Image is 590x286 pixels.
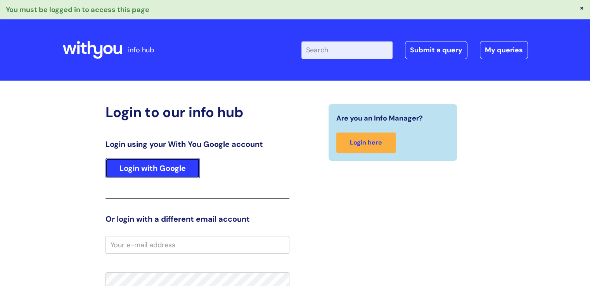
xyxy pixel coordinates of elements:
a: Login here [336,133,396,153]
a: Submit a query [405,41,467,59]
a: Login with Google [106,158,200,178]
input: Search [301,41,393,59]
p: info hub [128,44,154,56]
span: Are you an Info Manager? [336,112,423,124]
a: My queries [480,41,528,59]
h2: Login to our info hub [106,104,289,121]
h3: Login using your With You Google account [106,140,289,149]
input: Your e-mail address [106,236,289,254]
h3: Or login with a different email account [106,214,289,224]
button: × [580,4,584,11]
